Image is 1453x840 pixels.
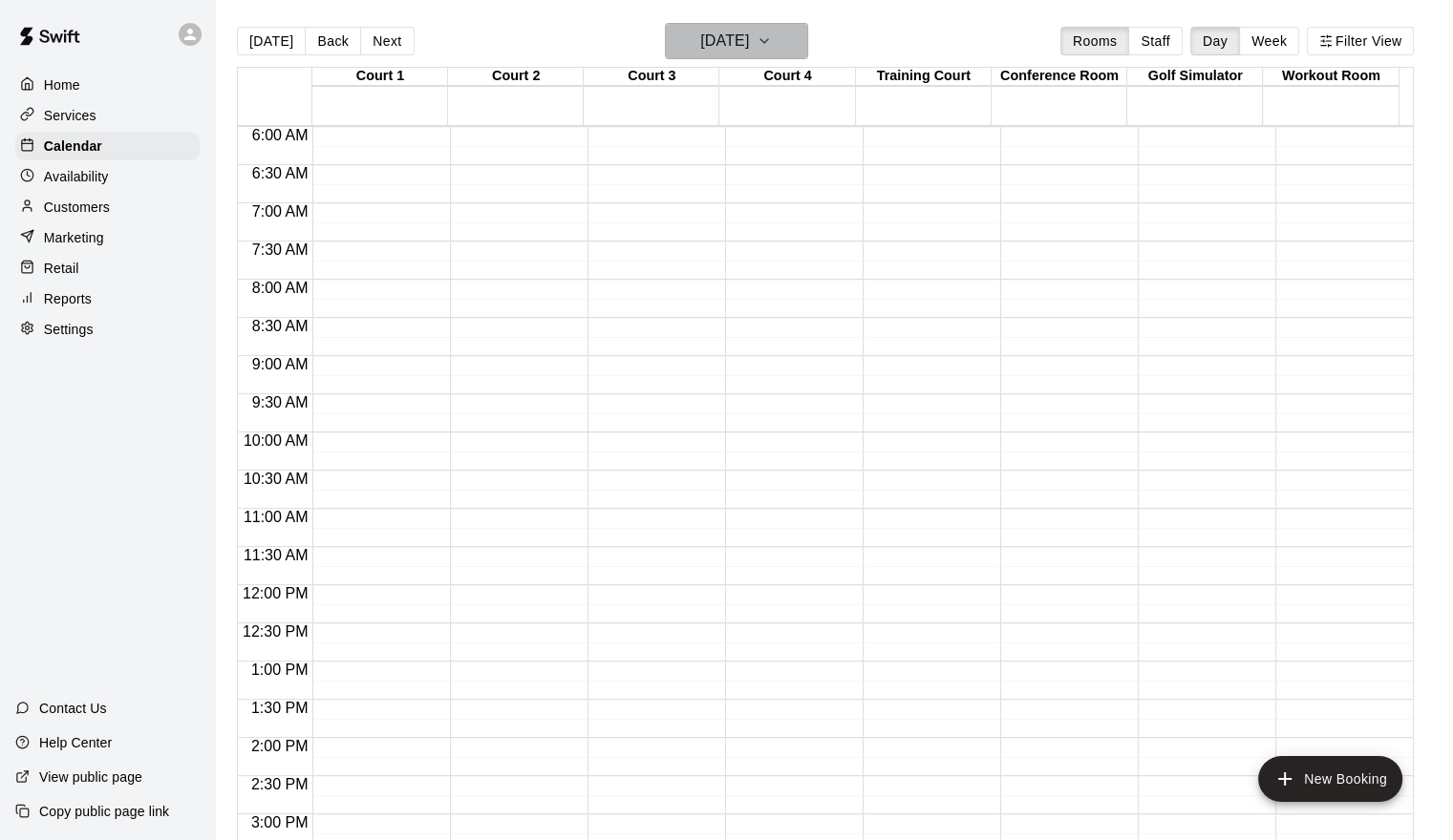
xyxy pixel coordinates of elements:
[1060,27,1129,55] button: Rooms
[15,315,200,344] a: Settings
[238,623,312,640] span: 12:30 PM
[44,106,96,125] p: Services
[239,509,313,525] span: 11:00 AM
[700,28,749,54] h6: [DATE]
[246,776,313,792] span: 2:30 PM
[1128,27,1183,55] button: Staff
[239,432,313,449] span: 10:00 AM
[1190,27,1240,55] button: Day
[15,101,200,130] a: Services
[247,165,313,181] span: 6:30 AM
[237,27,306,55] button: [DATE]
[448,68,584,86] div: Court 2
[44,259,79,278] p: Retail
[44,198,110,217] p: Customers
[239,471,313,487] span: 10:30 AM
[246,814,313,830] span: 3:00 PM
[44,167,109,186] p: Availability
[15,71,200,99] a: Home
[665,23,808,59] button: [DATE]
[247,356,313,372] span: 9:00 AM
[15,193,200,221] a: Customers
[305,27,361,55] button: Back
[856,68,992,86] div: Training Court
[44,75,80,94] p: Home
[15,162,200,191] a: Availability
[39,699,107,718] p: Contact Us
[247,241,313,258] span: 7:30 AM
[238,585,312,601] span: 12:00 PM
[39,733,112,752] p: Help Center
[584,68,719,86] div: Court 3
[246,661,313,678] span: 1:00 PM
[44,228,104,247] p: Marketing
[1258,756,1402,802] button: add
[719,68,855,86] div: Court 4
[239,547,313,563] span: 11:30 AM
[1239,27,1299,55] button: Week
[247,318,313,334] span: 8:30 AM
[1127,68,1263,86] div: Golf Simulator
[15,223,200,252] a: Marketing
[44,136,102,156] p: Calendar
[247,127,313,143] span: 6:00 AM
[15,132,200,160] a: Calendar
[246,700,313,716] span: 1:30 PM
[360,27,414,55] button: Next
[247,280,313,296] span: 8:00 AM
[992,68,1127,86] div: Conference Room
[246,738,313,754] span: 2:00 PM
[39,767,142,787] p: View public page
[247,394,313,410] span: 9:30 AM
[312,68,448,86] div: Court 1
[39,802,169,821] p: Copy public page link
[15,284,200,313] a: Reports
[1307,27,1414,55] button: Filter View
[44,289,92,308] p: Reports
[44,320,94,339] p: Settings
[247,203,313,220] span: 7:00 AM
[1263,68,1399,86] div: Workout Room
[15,254,200,283] a: Retail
